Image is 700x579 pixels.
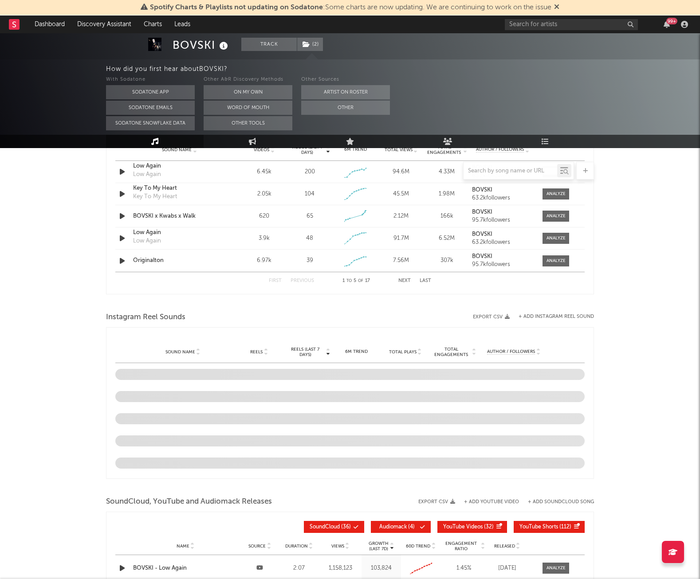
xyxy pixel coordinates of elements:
span: Spotify Charts & Playlists not updating on Sodatone [150,4,323,11]
p: Growth [369,541,389,546]
div: 6M Trend [335,146,376,153]
div: 2.12M [381,212,422,221]
div: 2.05k [244,190,285,199]
span: Sound Name [162,147,192,153]
button: Sodatone Emails [106,101,195,115]
span: ( 4 ) [377,524,417,530]
div: 6.52M [426,234,468,243]
div: 48 [306,234,313,243]
span: YouTube Videos [443,524,483,530]
div: 65 [307,212,313,221]
span: Videos [254,147,269,153]
button: YouTube Shorts(112) [514,521,585,533]
button: Previous [291,278,314,283]
div: 95.7k followers [472,217,534,223]
div: 103,824 [364,564,399,573]
span: Reels [250,349,263,355]
div: Other A&R Discovery Methods [204,74,292,85]
span: Name [177,544,189,549]
span: Author / Followers [476,147,524,153]
button: YouTube Videos(32) [437,521,507,533]
div: 3.9k [244,234,285,243]
span: Total Views [385,147,413,153]
div: 1.45 % [443,564,485,573]
div: 95.7k followers [472,262,534,268]
div: 45.5M [381,190,422,199]
span: Engagement Ratio [443,541,480,552]
a: Low Again [133,228,226,237]
div: How did you first hear about BOVSKI ? [106,64,700,74]
span: ( 32 ) [443,524,494,530]
span: YouTube Shorts [519,524,558,530]
a: BOVSKI [472,209,534,215]
span: Source [248,544,266,549]
button: Export CSV [473,314,510,320]
div: 99 + [666,18,677,24]
input: Search for artists [505,19,638,30]
strong: BOVSKI [472,187,492,193]
button: + Add SoundCloud Song [528,500,594,505]
div: BOVSKI x Kwabs x Walk [133,212,226,221]
button: Sodatone Snowflake Data [106,116,195,130]
button: + Add SoundCloud Song [519,500,594,505]
span: Sound Name [165,349,195,355]
p: (Last 7d) [369,546,389,552]
div: Key To My Heart [133,192,177,201]
button: 99+ [664,21,670,28]
div: 307k [426,256,468,265]
span: SoundCloud, YouTube and Audiomack Releases [106,497,272,507]
button: Word Of Mouth [204,101,292,115]
a: Key To My Heart [133,184,226,193]
span: of [358,279,363,283]
span: Duration [285,544,308,549]
strong: BOVSKI [472,254,492,259]
a: Charts [138,16,168,33]
span: Released [494,544,515,549]
span: Total Engagements [432,347,471,357]
span: SoundCloud [310,524,340,530]
div: [DATE] [489,564,525,573]
div: BOVSKI [173,38,230,52]
button: (2) [297,38,323,51]
div: 1.98M [426,190,468,199]
div: 7.56M [381,256,422,265]
div: 1 5 17 [332,276,381,286]
button: Sodatone App [106,85,195,99]
div: 6M Trend [334,348,379,355]
a: Originalton [133,256,226,265]
div: 104 [305,190,315,199]
div: With Sodatone [106,74,195,85]
span: Author / Followers [487,349,535,355]
button: Export CSV [418,499,455,505]
span: ( 2 ) [297,38,323,51]
button: Track [241,38,297,51]
a: Dashboard [28,16,71,33]
strong: BOVSKI [472,209,492,215]
button: Audiomack(4) [371,521,431,533]
span: Instagram Reel Sounds [106,312,185,323]
a: BOVSKI - Low Again [133,564,238,573]
button: + Add Instagram Reel Sound [519,314,594,319]
div: 6.97k [244,256,285,265]
button: Other Tools [204,116,292,130]
a: Discovery Assistant [71,16,138,33]
span: ( 112 ) [519,524,571,530]
span: 60D Trend [406,544,430,549]
span: : Some charts are now updating. We are continuing to work on the issue [150,4,551,11]
a: BOVSKI [472,254,534,260]
div: 620 [244,212,285,221]
button: Artist on Roster [301,85,390,99]
button: On My Own [204,85,292,99]
strong: BOVSKI [472,231,492,237]
div: 63.2k followers [472,239,534,246]
input: Search by song name or URL [464,168,557,175]
span: Reels (last 7 days) [286,347,325,357]
button: Other [301,101,390,115]
div: + Add Instagram Reel Sound [510,314,594,319]
a: BOVSKI [472,187,534,193]
button: First [269,278,282,283]
button: + Add YouTube Video [464,500,519,505]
